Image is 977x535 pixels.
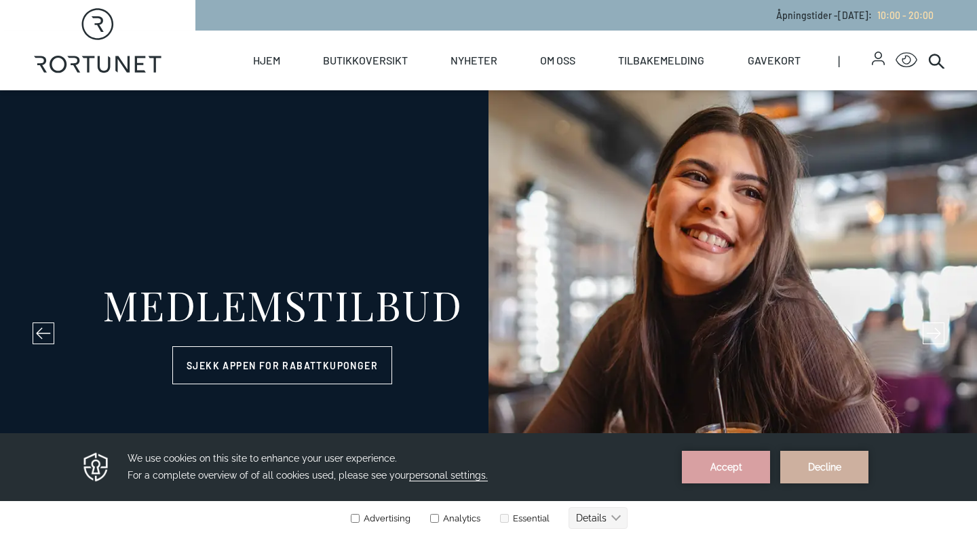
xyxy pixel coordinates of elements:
div: MEDLEMSTILBUD [102,284,463,325]
input: Essential [500,81,509,90]
button: Decline [780,18,868,50]
label: Analytics [427,80,480,90]
text: Details [576,79,607,90]
a: Butikkoversikt [323,31,408,90]
a: 10:00 - 20:00 [872,10,934,21]
a: Hjem [253,31,280,90]
label: Essential [497,80,550,90]
input: Advertising [351,81,360,90]
button: Open Accessibility Menu [896,50,917,71]
button: Details [569,74,628,96]
span: 10:00 - 20:00 [877,10,934,21]
button: Accept [682,18,770,50]
p: Åpningstider - [DATE] : [776,8,934,22]
a: Sjekk appen for rabattkuponger [172,346,392,384]
a: Nyheter [451,31,497,90]
label: Advertising [350,80,410,90]
img: Privacy reminder [81,18,111,50]
a: Tilbakemelding [618,31,704,90]
span: personal settings. [409,37,488,48]
input: Analytics [430,81,439,90]
h3: We use cookies on this site to enhance your user experience. For a complete overview of of all co... [128,17,665,51]
a: Om oss [540,31,575,90]
a: Gavekort [748,31,801,90]
span: | [838,31,872,90]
